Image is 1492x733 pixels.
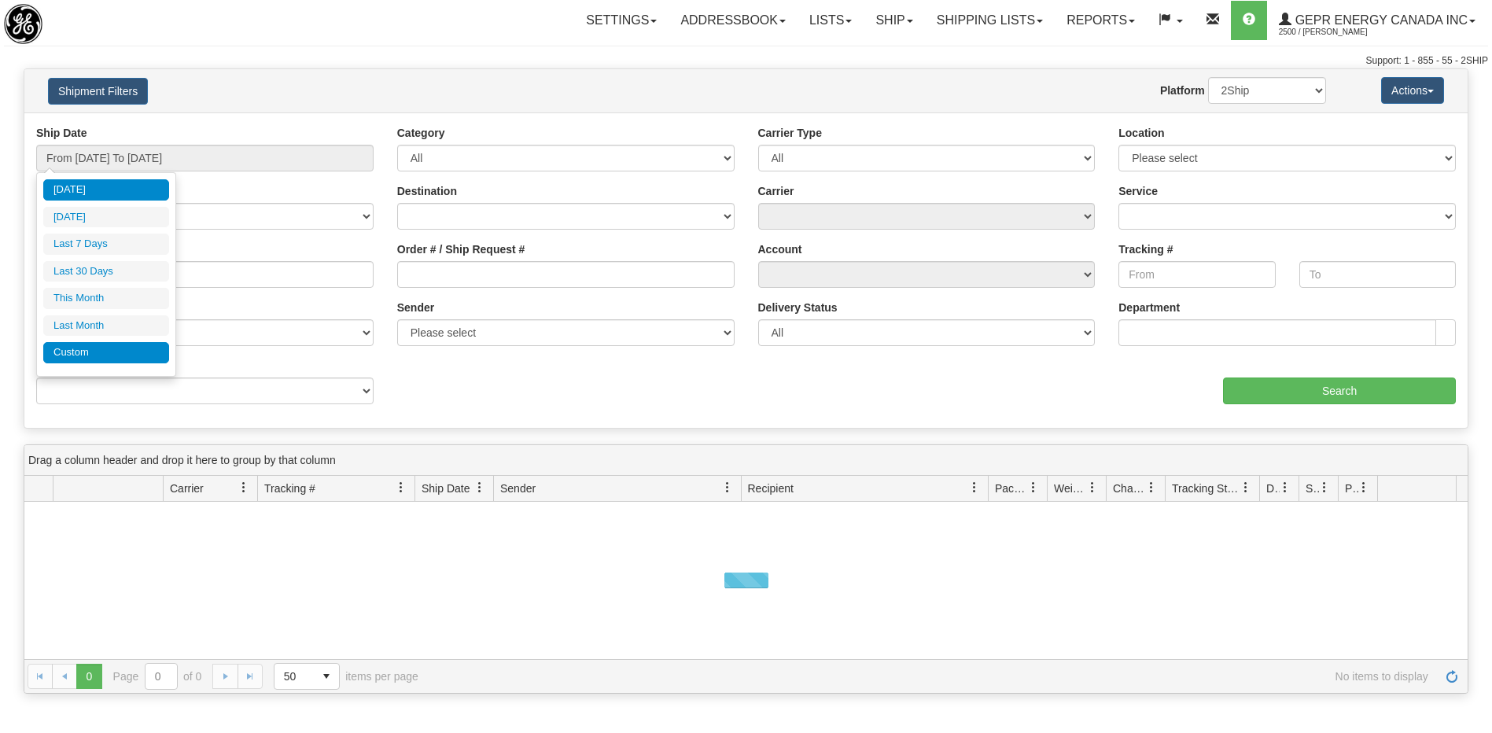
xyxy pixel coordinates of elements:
li: [DATE] [43,179,169,201]
a: Recipient filter column settings [961,474,988,501]
a: Carrier filter column settings [230,474,257,501]
label: Destination [397,183,457,199]
li: This Month [43,288,169,309]
label: Carrier [758,183,794,199]
li: Custom [43,342,169,363]
span: Carrier [170,481,204,496]
a: Sender filter column settings [714,474,741,501]
a: Shipment Issues filter column settings [1311,474,1338,501]
a: Shipping lists [925,1,1055,40]
span: Recipient [748,481,794,496]
li: Last Month [43,315,169,337]
span: Packages [995,481,1028,496]
span: 2500 / [PERSON_NAME] [1279,24,1397,40]
span: Delivery Status [1266,481,1280,496]
a: Packages filter column settings [1020,474,1047,501]
label: Department [1118,300,1180,315]
span: Page sizes drop down [274,663,340,690]
span: Pickup Status [1345,481,1358,496]
a: Pickup Status filter column settings [1350,474,1377,501]
label: Platform [1160,83,1205,98]
button: Actions [1381,77,1444,104]
div: grid grouping header [24,445,1468,476]
a: Delivery Status filter column settings [1272,474,1299,501]
span: Charge [1113,481,1146,496]
label: Tracking # [1118,241,1173,257]
span: Tracking Status [1172,481,1240,496]
input: Search [1223,378,1456,404]
span: Page 0 [76,664,101,689]
label: Location [1118,125,1164,141]
label: Sender [397,300,434,315]
input: From [1118,261,1275,288]
span: select [314,664,339,689]
span: Tracking # [264,481,315,496]
span: GEPR Energy Canada Inc [1291,13,1468,27]
div: Support: 1 - 855 - 55 - 2SHIP [4,54,1488,68]
a: GEPR Energy Canada Inc 2500 / [PERSON_NAME] [1267,1,1487,40]
span: Ship Date [422,481,470,496]
span: Weight [1054,481,1087,496]
button: Shipment Filters [48,78,148,105]
span: items per page [274,663,418,690]
label: Service [1118,183,1158,199]
a: Settings [574,1,669,40]
li: Last 7 Days [43,234,169,255]
a: Tracking # filter column settings [388,474,414,501]
span: Shipment Issues [1306,481,1319,496]
span: Sender [500,481,536,496]
a: Ship Date filter column settings [466,474,493,501]
label: Ship Date [36,125,87,141]
label: Carrier Type [758,125,822,141]
label: Delivery Status [758,300,838,315]
a: Addressbook [669,1,798,40]
label: Order # / Ship Request # [397,241,525,257]
img: logo2500.jpg [4,4,42,44]
span: 50 [284,669,304,684]
a: Charge filter column settings [1138,474,1165,501]
li: Last 30 Days [43,261,169,282]
label: Account [758,241,802,257]
li: [DATE] [43,207,169,228]
a: Refresh [1439,664,1464,689]
a: Reports [1055,1,1147,40]
label: Category [397,125,445,141]
span: No items to display [440,670,1428,683]
input: To [1299,261,1456,288]
a: Lists [798,1,864,40]
a: Weight filter column settings [1079,474,1106,501]
span: Page of 0 [113,663,202,690]
a: Tracking Status filter column settings [1232,474,1259,501]
a: Ship [864,1,924,40]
